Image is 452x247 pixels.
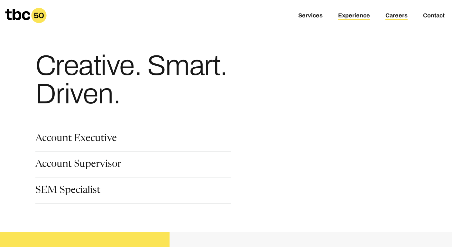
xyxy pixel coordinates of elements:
[423,12,445,20] a: Contact
[35,160,121,171] a: Account Supervisor
[338,12,370,20] a: Experience
[35,186,100,197] a: SEM Specialist
[298,12,323,20] a: Services
[35,52,282,108] h1: Creative. Smart. Driven.
[385,12,408,20] a: Careers
[5,8,47,23] a: Homepage
[35,134,117,145] a: Account Executive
